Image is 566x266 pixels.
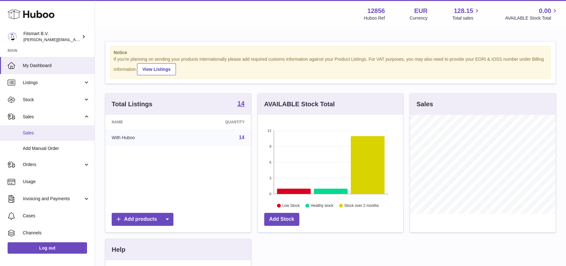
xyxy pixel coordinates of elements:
[505,15,558,21] span: AVAILABLE Stock Total
[452,7,480,21] a: 128.15 Total sales
[269,192,271,196] text: 0
[23,230,90,236] span: Channels
[505,7,558,21] a: 0.00 AVAILABLE Stock Total
[112,213,173,226] a: Add products
[8,242,87,254] a: Log out
[23,114,83,120] span: Sales
[137,63,176,75] a: View Listings
[112,100,152,108] h3: Total Listings
[414,7,427,15] strong: EUR
[23,179,90,185] span: Usage
[114,56,547,75] div: If you're planning on sending your products internationally please add required customs informati...
[269,145,271,148] text: 9
[452,15,480,21] span: Total sales
[105,129,182,146] td: With Huboo
[344,203,379,208] text: Stock over 2 months
[237,100,244,107] strong: 14
[264,100,335,108] h3: AVAILABLE Stock Total
[8,32,17,41] img: jonathan@leaderoo.com
[416,100,433,108] h3: Sales
[237,100,244,108] a: 14
[23,213,90,219] span: Cases
[410,15,428,21] div: Currency
[539,7,551,15] span: 0.00
[269,160,271,164] text: 6
[23,63,90,69] span: My Dashboard
[105,115,182,129] th: Name
[112,245,125,254] h3: Help
[23,162,83,168] span: Orders
[367,7,385,15] strong: 12856
[23,145,90,152] span: Add Manual Order
[182,115,251,129] th: Quantity
[267,129,271,133] text: 12
[264,213,299,226] a: Add Stock
[114,50,547,56] strong: Notice
[454,7,473,15] span: 128.15
[23,130,90,136] span: Sales
[364,15,385,21] div: Huboo Ref
[239,135,245,140] a: 14
[310,203,333,208] text: Healthy stock
[269,176,271,180] text: 3
[23,37,127,42] span: [PERSON_NAME][EMAIL_ADDRESS][DOMAIN_NAME]
[282,203,300,208] text: Low Stock
[23,80,83,86] span: Listings
[23,196,83,202] span: Invoicing and Payments
[23,31,80,43] div: Fitsmart B.V.
[23,97,83,103] span: Stock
